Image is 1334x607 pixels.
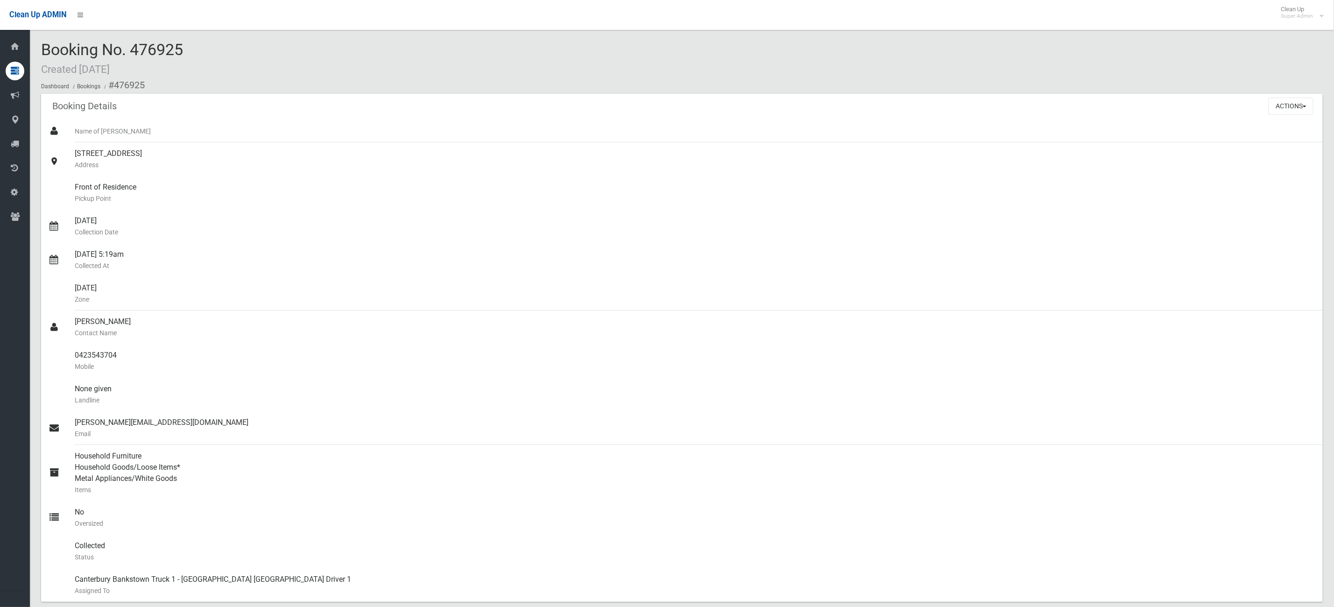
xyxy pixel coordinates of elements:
[75,445,1315,501] div: Household Furniture Household Goods/Loose Items* Metal Appliances/White Goods
[75,568,1315,602] div: Canterbury Bankstown Truck 1 - [GEOGRAPHIC_DATA] [GEOGRAPHIC_DATA] Driver 1
[77,83,100,90] a: Bookings
[75,142,1315,176] div: [STREET_ADDRESS]
[75,327,1315,339] small: Contact Name
[75,159,1315,170] small: Address
[75,277,1315,311] div: [DATE]
[75,243,1315,277] div: [DATE] 5:19am
[75,344,1315,378] div: 0423543704
[75,484,1315,495] small: Items
[75,126,1315,137] small: Name of [PERSON_NAME]
[41,83,69,90] a: Dashboard
[75,551,1315,563] small: Status
[41,411,1323,445] a: [PERSON_NAME][EMAIL_ADDRESS][DOMAIN_NAME]Email
[75,260,1315,271] small: Collected At
[1281,13,1313,20] small: Super Admin
[75,193,1315,204] small: Pickup Point
[75,395,1315,406] small: Landline
[75,311,1315,344] div: [PERSON_NAME]
[1276,6,1322,20] span: Clean Up
[75,428,1315,439] small: Email
[9,10,66,19] span: Clean Up ADMIN
[102,77,145,94] li: #476925
[75,226,1315,238] small: Collection Date
[75,535,1315,568] div: Collected
[75,518,1315,529] small: Oversized
[41,97,128,115] header: Booking Details
[41,40,183,77] span: Booking No. 476925
[75,585,1315,596] small: Assigned To
[75,378,1315,411] div: None given
[1269,98,1313,115] button: Actions
[75,411,1315,445] div: [PERSON_NAME][EMAIL_ADDRESS][DOMAIN_NAME]
[75,294,1315,305] small: Zone
[75,210,1315,243] div: [DATE]
[75,501,1315,535] div: No
[75,176,1315,210] div: Front of Residence
[75,361,1315,372] small: Mobile
[41,63,110,75] small: Created [DATE]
